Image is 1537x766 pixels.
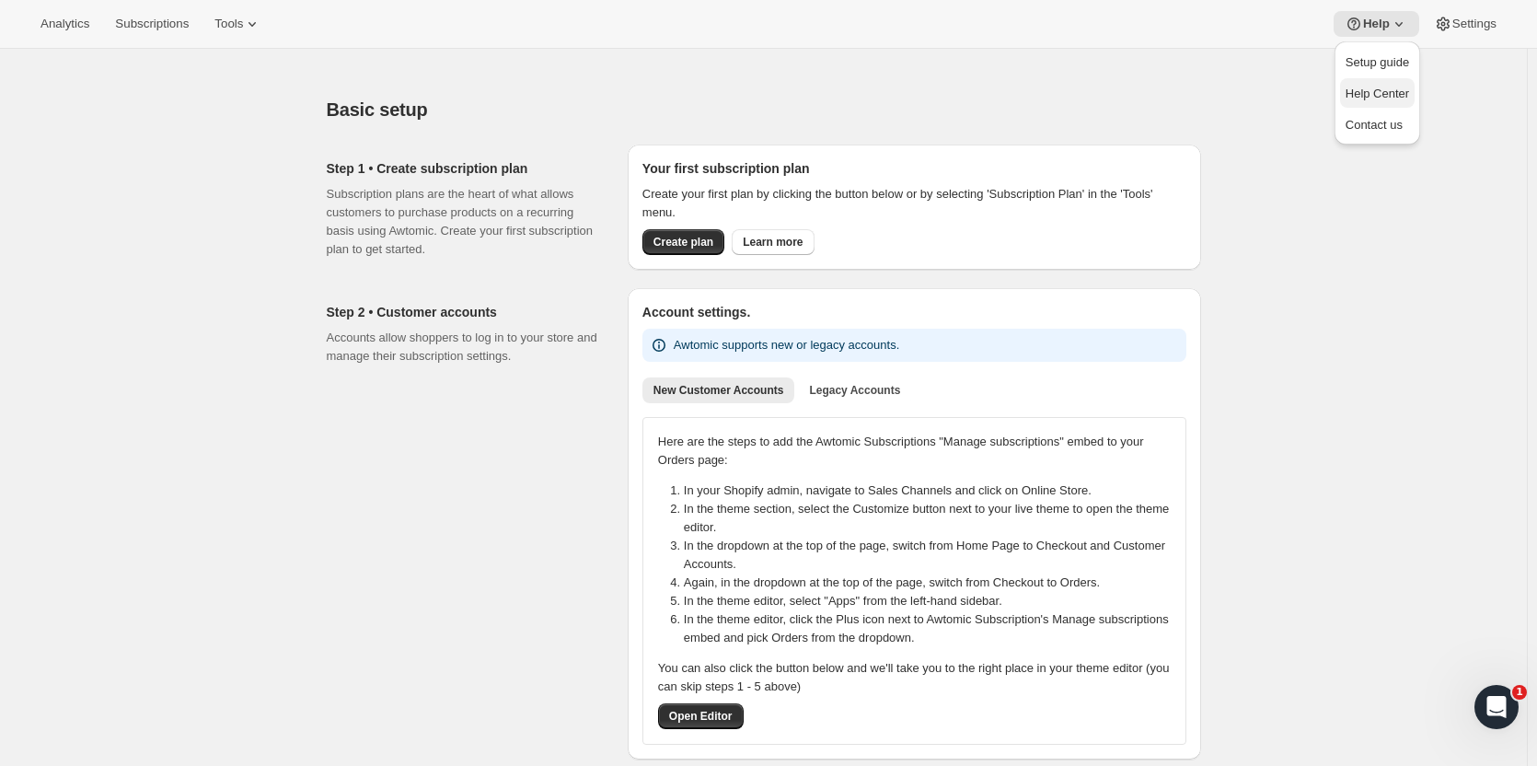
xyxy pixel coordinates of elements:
span: New Customer Accounts [653,383,784,398]
span: Learn more [743,235,803,250]
button: Analytics [29,11,100,37]
li: In the theme section, select the Customize button next to your live theme to open the theme editor. [684,500,1182,537]
iframe: Intercom live chat [1474,685,1519,729]
h2: Account settings. [642,303,1186,321]
span: 1 [1512,685,1527,700]
p: Here are the steps to add the Awtomic Subscriptions "Manage subscriptions" embed to your Orders p... [658,433,1171,470]
span: Subscriptions [115,17,189,31]
button: Open Editor [658,703,744,729]
span: Basic setup [327,99,428,120]
span: Settings [1452,17,1497,31]
p: Awtomic supports new or legacy accounts. [674,336,899,354]
button: Tools [203,11,272,37]
button: Create plan [642,229,724,255]
h2: Step 1 • Create subscription plan [327,159,598,178]
p: Create your first plan by clicking the button below or by selecting 'Subscription Plan' in the 'T... [642,185,1186,222]
p: You can also click the button below and we'll take you to the right place in your theme editor (y... [658,659,1171,696]
span: Legacy Accounts [809,383,900,398]
a: Help Center [1340,78,1415,108]
li: In the theme editor, click the Plus icon next to Awtomic Subscription's Manage subscriptions embe... [684,610,1182,647]
span: Help [1363,17,1390,31]
p: Accounts allow shoppers to log in to your store and manage their subscription settings. [327,329,598,366]
li: In the dropdown at the top of the page, switch from Home Page to Checkout and Customer Accounts. [684,537,1182,574]
button: Legacy Accounts [798,377,911,403]
p: Subscription plans are the heart of what allows customers to purchase products on a recurring bas... [327,185,598,259]
button: Setup guide [1340,47,1415,76]
a: Learn more [732,229,814,255]
button: New Customer Accounts [642,377,795,403]
span: Contact us [1346,118,1403,132]
button: Subscriptions [104,11,200,37]
span: Help Center [1346,87,1409,100]
h2: Step 2 • Customer accounts [327,303,598,321]
a: Contact us [1340,110,1415,139]
span: Open Editor [669,709,733,724]
span: Setup guide [1346,55,1409,69]
li: Again, in the dropdown at the top of the page, switch from Checkout to Orders. [684,574,1182,592]
li: In the theme editor, select "Apps" from the left-hand sidebar. [684,592,1182,610]
li: In your Shopify admin, navigate to Sales Channels and click on Online Store. [684,482,1182,500]
button: Help [1334,11,1419,37]
h2: Your first subscription plan [642,159,1186,178]
span: Create plan [653,235,713,250]
span: Analytics [40,17,89,31]
span: Tools [214,17,243,31]
button: Settings [1423,11,1508,37]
